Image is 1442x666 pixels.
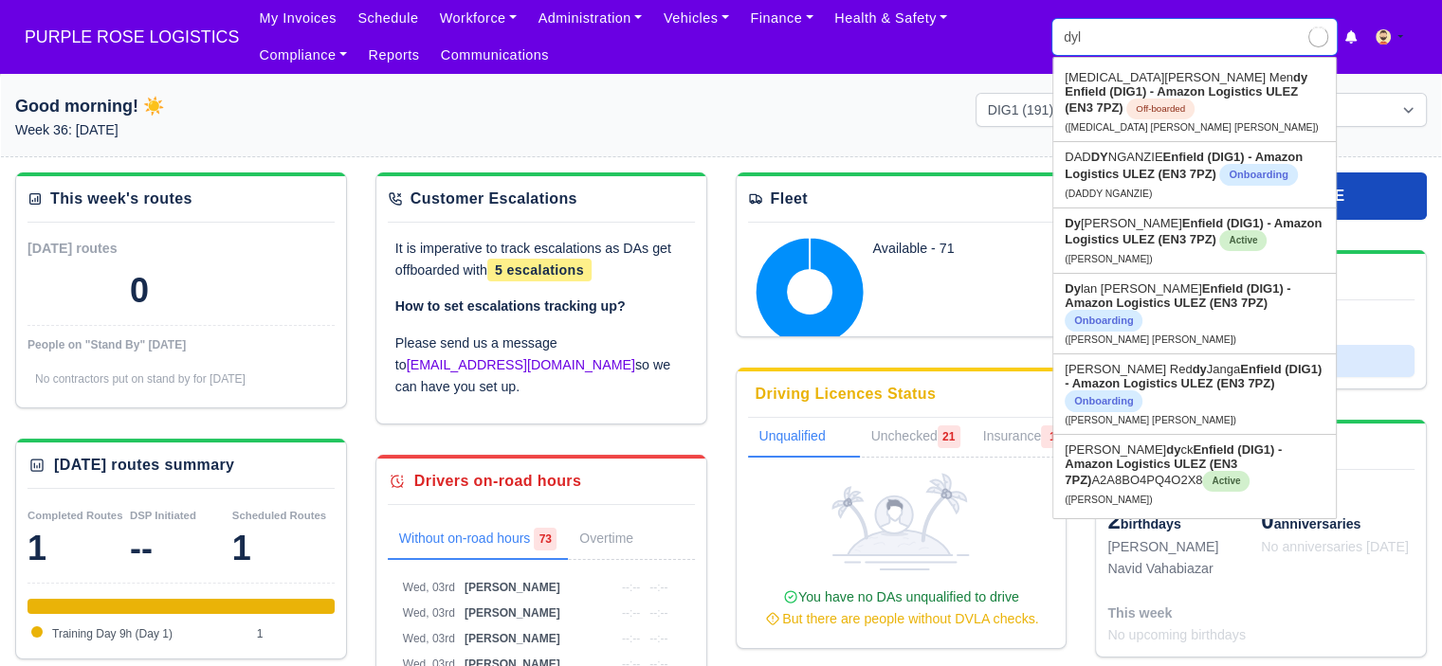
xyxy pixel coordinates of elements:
a: PURPLE ROSE LOGISTICS [15,19,248,56]
span: --:-- [622,606,640,620]
strong: Enfield (DIG1) - Amazon Logistics ULEZ (EN3 7PZ) [1065,442,1282,487]
small: ([PERSON_NAME]) [1065,254,1152,264]
p: Please send us a message to so we can have you set up. [395,333,687,397]
div: -- [130,530,232,567]
a: DADDYNGANZIEEnfield (DIG1) - Amazon Logistics ULEZ (EN3 7PZ) Onboarding (DADDY NGANZIE) [1053,142,1336,207]
span: [PERSON_NAME] [465,632,560,645]
div: You have no DAs unqualified to drive [756,586,1048,630]
span: Off-boarded [1126,99,1195,119]
span: 1 [1041,425,1064,448]
td: 1 [252,621,335,647]
span: Onboarding [1065,310,1142,332]
a: Unchecked [860,418,972,458]
span: Onboarding [1219,164,1297,186]
span: Wed, 03rd [403,606,455,620]
p: Week 36: [DATE] [15,119,466,141]
strong: dy [1166,442,1180,457]
strong: Dy [1065,281,1081,296]
a: Insurance [972,418,1075,458]
span: --:-- [622,581,640,594]
a: Dylan [PERSON_NAME]Enfield (DIG1) - Amazon Logistics ULEZ (EN3 7PZ) Onboarding ([PERSON_NAME] [PE... [1053,274,1336,353]
small: ([PERSON_NAME] [PERSON_NAME]) [1065,415,1236,425]
a: Overtime [568,520,671,560]
iframe: Chat Widget [1102,447,1442,666]
strong: Enfield (DIG1) - Amazon Logistics ULEZ (EN3 7PZ) [1065,150,1303,181]
strong: dy [1193,362,1207,376]
span: 73 [534,528,557,550]
a: [PERSON_NAME]dyckEnfield (DIG1) - Amazon Logistics ULEZ (EN3 7PZ)A2A8BO4PQ4O2X8Active ([PERSON_NA... [1053,435,1336,513]
span: [PERSON_NAME] [465,606,560,620]
small: ([PERSON_NAME] [PERSON_NAME]) [1065,334,1236,345]
div: This week's routes [50,188,192,210]
a: Dy[PERSON_NAME]Enfield (DIG1) - Amazon Logistics ULEZ (EN3 7PZ) Active ([PERSON_NAME]) [1053,208,1336,273]
strong: dy [1293,70,1307,84]
h1: Good morning! ☀️ [15,93,466,119]
div: 1 [232,530,335,567]
a: [MEDICAL_DATA][PERSON_NAME] Mendy Enfield (DIG1) - Amazon Logistics ULEZ (EN3 7PZ) Off-boarded ([... [1053,63,1336,141]
strong: Enfield (DIG1) - Amazon Logistics ULEZ (EN3 7PZ) [1065,216,1322,246]
p: It is imperative to track escalations as DAs get offboarded with [395,238,687,281]
small: Scheduled Routes [232,510,326,521]
div: Drivers on-road hours [414,470,581,493]
small: ([MEDICAL_DATA] [PERSON_NAME] [PERSON_NAME]) [1065,122,1319,133]
div: But there are people without DVLA checks. [756,608,1048,630]
a: Compliance [248,37,357,74]
a: [EMAIL_ADDRESS][DOMAIN_NAME] [407,357,635,372]
span: --:-- [649,606,667,620]
small: ([PERSON_NAME]) [1065,495,1152,505]
a: [PERSON_NAME] ReddyJangaEnfield (DIG1) - Amazon Logistics ULEZ (EN3 7PZ) Onboarding ([PERSON_NAME... [1053,354,1336,434]
p: How to set escalations tracking up? [395,296,687,317]
span: 21 [938,425,960,448]
strong: Enfield (DIG1) - Amazon Logistics ULEZ (EN3 7PZ) [1065,281,1290,310]
span: [PERSON_NAME] [465,581,560,594]
small: (DADDY NGANZIE) [1065,189,1152,199]
div: Available - 71 [873,238,1027,260]
span: --:-- [649,581,667,594]
input: Search... [1052,19,1337,55]
span: --:-- [622,632,640,645]
a: Communications [430,37,560,74]
div: Customer Escalations [411,188,577,210]
small: Completed Routes [27,510,123,521]
strong: Enfield (DIG1) - Amazon Logistics ULEZ (EN3 7PZ) [1065,362,1322,390]
a: Without on-road hours [388,520,569,560]
div: Fleet [771,188,808,210]
div: Driving Licences Status [756,383,937,405]
div: [DATE] routes summary [54,454,234,477]
div: People on "Stand By" [DATE] [27,337,335,352]
span: --:-- [649,632,667,645]
div: Training Day 9h (Day 1) [27,599,335,614]
strong: Enfield (DIG1) - Amazon Logistics ULEZ (EN3 7PZ) [1065,84,1298,115]
strong: Dy [1065,216,1081,230]
div: 1 [27,530,130,567]
div: [DATE] routes [27,238,181,260]
small: DSP Initiated [130,510,196,521]
span: PURPLE ROSE LOGISTICS [15,18,248,56]
span: No contractors put on stand by for [DATE] [35,372,246,386]
a: Reports [357,37,429,74]
span: Wed, 03rd [403,581,455,594]
span: Onboarding [1065,390,1142,412]
span: Active [1219,230,1267,251]
a: Unqualified [748,418,860,458]
span: Training Day 9h (Day 1) [52,627,173,640]
span: 5 escalations [487,259,592,281]
span: Wed, 03rd [403,632,455,645]
strong: DY [1091,150,1108,164]
div: 0 [130,272,149,310]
